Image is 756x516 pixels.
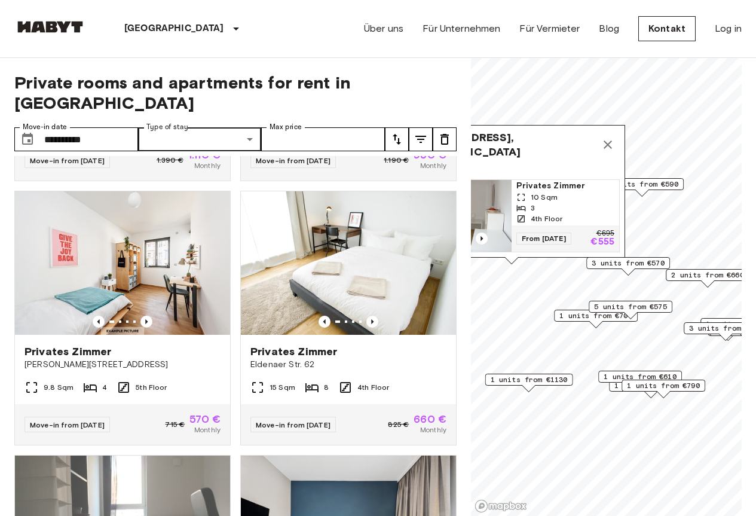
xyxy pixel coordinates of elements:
p: €695 [596,230,614,237]
div: Map marker [554,310,638,328]
a: Log in [715,22,742,36]
img: Habyt [14,21,86,33]
span: Monthly [420,160,446,171]
a: Marketing picture of unit DE-01-012-001-03HPrevious imagePrevious imagePrivates ZimmerEldenaer St... [240,191,457,445]
span: 660 € [414,414,446,425]
span: Move-in from [DATE] [256,156,330,165]
div: Map marker [589,301,672,319]
button: tune [433,127,457,151]
span: 4th Floor [357,382,389,393]
img: Marketing picture of unit DE-01-09-057-04Q [15,191,230,335]
span: 4th Floor [531,213,562,224]
span: 3 units from €570 [592,258,665,268]
button: Previous image [476,233,488,245]
span: 4 [102,382,107,393]
span: 1 units from €1130 [491,374,568,385]
span: 1.390 € [157,155,183,166]
div: Map marker [398,125,625,264]
a: Für Vermieter [519,22,580,36]
button: Previous image [140,316,152,328]
button: Choose date, selected date is 21 Sep 2025 [16,127,39,151]
span: 1 units [403,164,620,175]
span: Move-in from [DATE] [30,156,105,165]
button: Previous image [319,316,330,328]
span: 715 € [165,419,185,430]
span: 8 [324,382,329,393]
span: 1.110 € [188,149,221,160]
a: Marketing picture of unit DE-01-09-057-04QPrevious imagePrevious imagePrivates Zimmer[PERSON_NAME... [14,191,231,445]
a: Blog [599,22,619,36]
div: Map marker [666,269,749,288]
span: Monthly [194,425,221,435]
span: 1 units from €610 [604,371,677,382]
span: 2 units from €660 [671,270,744,280]
span: Private rooms and apartments for rent in [GEOGRAPHIC_DATA] [14,72,457,113]
span: Privates Zimmer [516,180,614,192]
span: 1 units from €590 [605,179,678,190]
a: Für Unternehmen [423,22,500,36]
a: Mapbox logo [475,499,527,513]
a: Über uns [364,22,403,36]
label: Move-in date [23,122,67,132]
span: Move-in from [DATE] [30,420,105,429]
a: Marketing picture of unit DE-01-031-01MPrevious imagePrevious imagePrivates Zimmer10 Sqm34th Floo... [403,179,620,252]
button: tune [385,127,409,151]
label: Max price [270,122,302,132]
div: Map marker [622,380,705,398]
p: €555 [590,237,614,247]
span: 825 € [388,419,409,430]
span: [STREET_ADDRESS], [GEOGRAPHIC_DATA] [403,130,596,159]
span: Privates Zimmer [25,344,111,359]
div: Map marker [600,178,684,197]
div: Map marker [485,374,573,392]
div: Map marker [586,257,670,276]
span: 950 € [414,149,446,160]
span: 570 € [189,414,221,425]
span: 3 [531,203,535,213]
button: Previous image [93,316,105,328]
span: 9.8 Sqm [44,382,74,393]
span: 10 Sqm [531,192,558,203]
span: 5th Floor [136,382,167,393]
span: Monthly [420,425,446,435]
span: Eldenaer Str. 62 [250,359,446,371]
img: Marketing picture of unit DE-01-012-001-03H [241,191,456,335]
a: Kontakt [638,16,696,41]
button: tune [409,127,433,151]
span: [PERSON_NAME][STREET_ADDRESS] [25,359,221,371]
div: Map marker [598,371,682,389]
span: 5 units from €575 [594,301,667,312]
span: Monthly [194,160,221,171]
span: From [DATE] [516,233,571,245]
p: [GEOGRAPHIC_DATA] [124,22,224,36]
span: 1 units from €700 [559,310,632,321]
span: 15 Sqm [270,382,295,393]
button: Previous image [366,316,378,328]
span: 1 units from €790 [627,380,700,391]
span: 1.190 € [384,155,409,166]
span: Privates Zimmer [250,344,337,359]
label: Type of stay [146,122,188,132]
span: Move-in from [DATE] [256,420,330,429]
